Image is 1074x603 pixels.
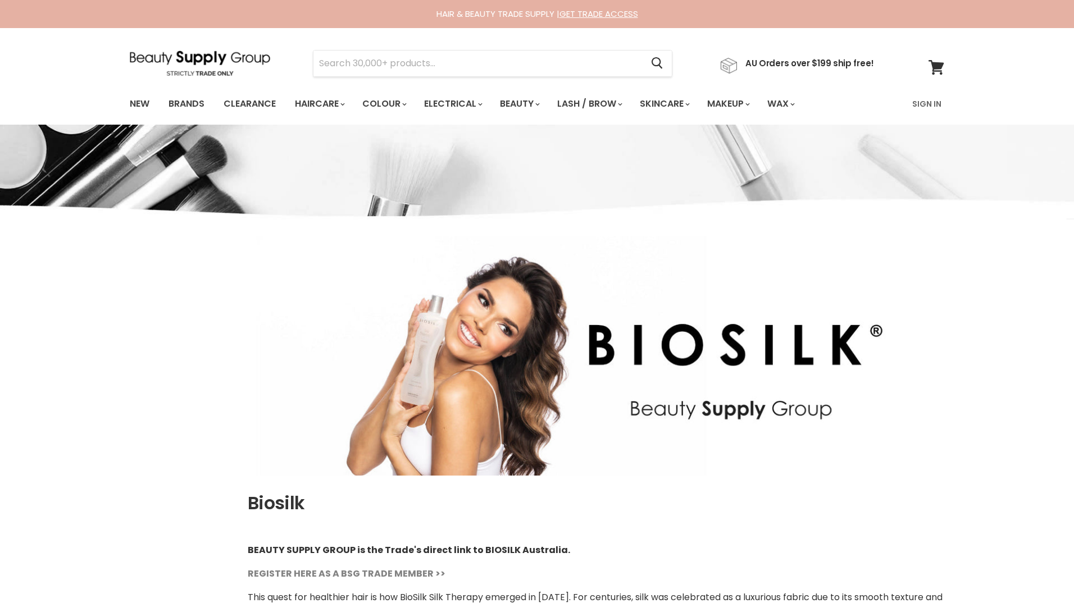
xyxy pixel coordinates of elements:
a: Skincare [631,92,697,116]
nav: Main [116,88,958,120]
form: Product [313,50,672,77]
a: Lash / Brow [549,92,629,116]
a: Wax [759,92,802,116]
strong: BEAUTY SUPPLY GROUP is the Trade's direct link to BIOSILK Australia. [248,543,570,556]
a: Electrical [416,92,489,116]
a: Makeup [699,92,757,116]
input: Search [313,51,642,76]
a: Brands [160,92,213,116]
a: Colour [354,92,413,116]
h1: Biosilk [248,491,944,515]
a: Clearance [215,92,284,116]
a: Sign In [905,92,948,116]
a: Beauty [492,92,547,116]
ul: Main menu [121,88,855,120]
a: Haircare [286,92,352,116]
a: REGISTER HERE AS A BSG TRADE MEMBER >> [248,567,445,580]
a: New [121,92,158,116]
button: Search [642,51,672,76]
div: HAIR & BEAUTY TRADE SUPPLY | [116,8,958,20]
a: GET TRADE ACCESS [559,8,638,20]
